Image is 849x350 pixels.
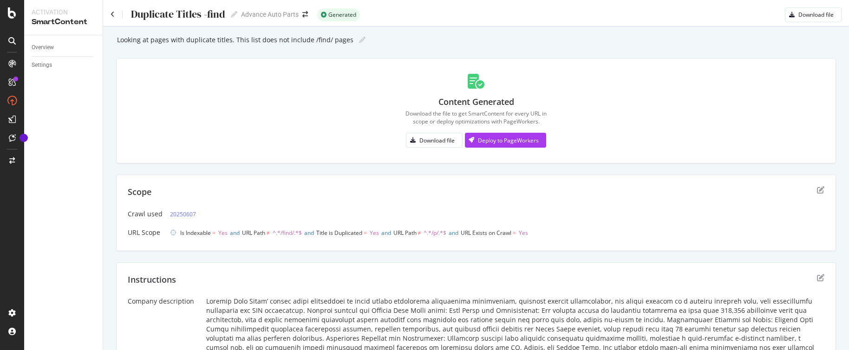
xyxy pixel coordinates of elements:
div: Looking at pages with duplicate titles. This list does not include /find/ pages [116,36,353,44]
span: and [230,229,240,237]
button: Deploy to PageWorkers [465,133,546,148]
span: Yes [519,229,528,237]
span: and [449,229,458,237]
span: = [212,229,216,237]
div: Overview [32,43,54,52]
span: and [381,229,391,237]
span: Is Indexable [180,229,211,237]
div: Download the file to get SmartContent for every URL in scope or deploy optimizations with PageWor... [405,110,547,125]
span: = [364,229,367,237]
i: Edit report name [231,11,237,18]
div: success label [317,8,360,21]
span: ≠ [267,229,270,237]
button: Download file [785,7,842,22]
div: Company description [128,297,199,306]
div: Settings [32,60,52,70]
span: URL Path [242,229,265,237]
span: ^.*/find/.*$ [273,229,302,237]
div: Deploy to PageWorkers [478,136,539,144]
span: and [304,229,314,237]
div: Content Generated [438,96,514,108]
div: URL Scope [128,228,163,237]
span: URL Path [393,229,417,237]
span: Generated [328,12,356,18]
div: Instructions [128,274,176,286]
div: Advance Auto Parts [241,10,299,19]
a: Overview [32,43,96,52]
div: edit [817,186,824,194]
iframe: Intercom live chat [817,318,840,341]
span: Yes [370,229,379,237]
span: ≠ [418,229,421,237]
i: Edit report name [359,37,366,43]
a: Settings [32,60,96,70]
span: Yes [218,229,228,237]
div: Crawl used [128,209,163,219]
div: Tooltip anchor [20,134,28,142]
div: Download file [798,11,834,19]
span: = [513,229,516,237]
button: Download file [406,133,463,148]
span: URL Exists on Crawl [461,229,511,237]
div: Scope [128,186,151,198]
div: Download file [419,136,455,144]
div: SmartContent [32,17,95,27]
span: Title is Duplicated [316,229,362,237]
div: arrow-right-arrow-left [302,11,308,18]
a: 20250607 [170,209,196,219]
a: Click to go back [111,11,115,18]
div: Duplicate Titles -find [130,8,225,20]
div: Activation [32,7,95,17]
div: edit [817,274,824,281]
